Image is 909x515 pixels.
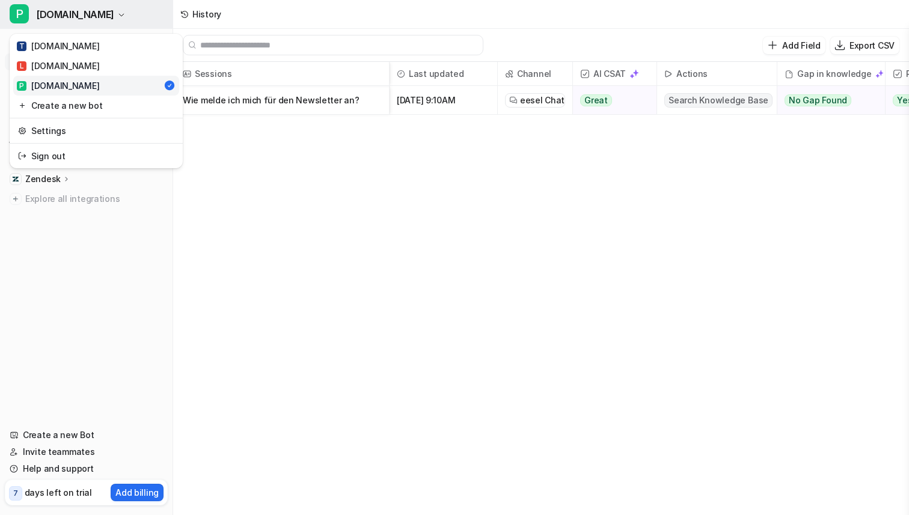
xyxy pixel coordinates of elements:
img: reset [18,124,26,137]
a: Create a new bot [13,96,179,115]
div: [DOMAIN_NAME] [17,79,99,92]
span: L [17,61,26,71]
div: P[DOMAIN_NAME] [10,34,183,168]
div: [DOMAIN_NAME] [17,40,99,52]
span: P [17,81,26,91]
a: Sign out [13,146,179,166]
span: [DOMAIN_NAME] [36,6,114,23]
span: P [10,4,29,23]
img: reset [18,150,26,162]
span: T [17,41,26,51]
a: Settings [13,121,179,141]
div: [DOMAIN_NAME] [17,59,99,72]
img: reset [18,99,26,112]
